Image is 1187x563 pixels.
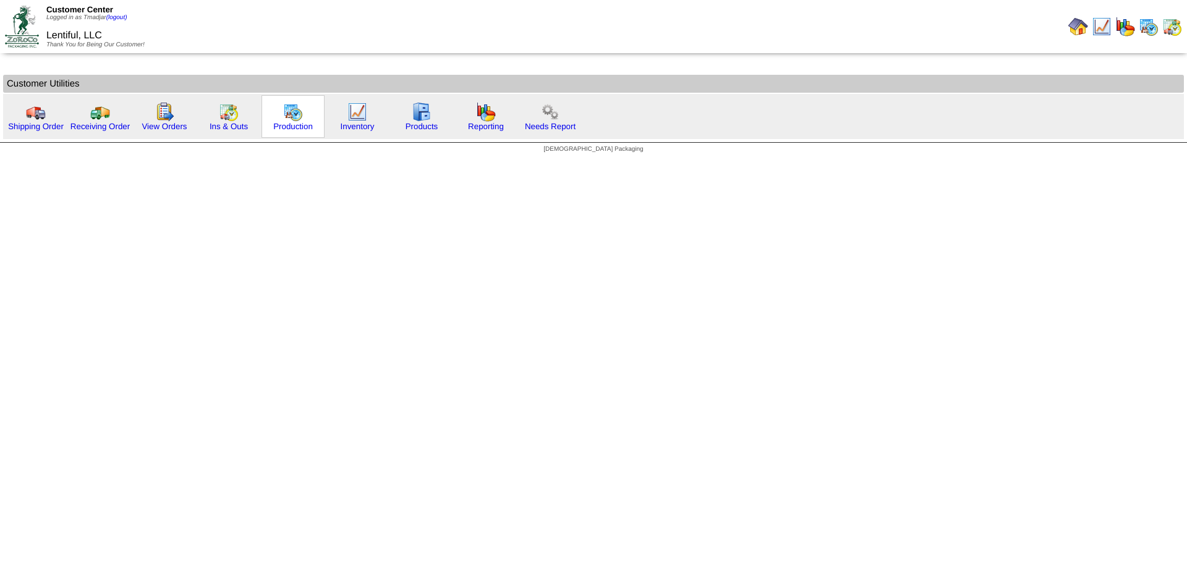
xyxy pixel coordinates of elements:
[70,122,130,131] a: Receiving Order
[210,122,248,131] a: Ins & Outs
[468,122,504,131] a: Reporting
[5,6,39,47] img: ZoRoCo_Logo(Green%26Foil)%20jpg.webp
[106,14,127,21] a: (logout)
[26,102,46,122] img: truck.gif
[46,30,102,41] span: Lentiful, LLC
[46,5,113,14] span: Customer Center
[1115,17,1135,36] img: graph.gif
[273,122,313,131] a: Production
[476,102,496,122] img: graph.gif
[219,102,239,122] img: calendarinout.gif
[543,146,643,153] span: [DEMOGRAPHIC_DATA] Packaging
[90,102,110,122] img: truck2.gif
[8,122,64,131] a: Shipping Order
[142,122,187,131] a: View Orders
[525,122,576,131] a: Needs Report
[46,41,145,48] span: Thank You for Being Our Customer!
[1068,17,1088,36] img: home.gif
[341,122,375,131] a: Inventory
[406,122,438,131] a: Products
[155,102,174,122] img: workorder.gif
[412,102,432,122] img: cabinet.gif
[1092,17,1112,36] img: line_graph.gif
[1162,17,1182,36] img: calendarinout.gif
[283,102,303,122] img: calendarprod.gif
[347,102,367,122] img: line_graph.gif
[3,75,1184,93] td: Customer Utilities
[1139,17,1159,36] img: calendarprod.gif
[540,102,560,122] img: workflow.png
[46,14,127,21] span: Logged in as Tmadjar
